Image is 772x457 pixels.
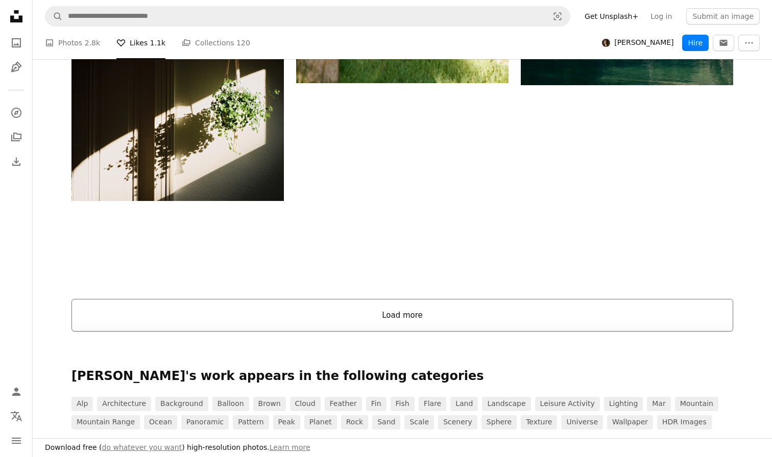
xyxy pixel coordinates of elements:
a: Log in [644,8,678,24]
a: Learn more [270,443,310,451]
a: background [155,397,208,411]
a: Get Unsplash+ [578,8,644,24]
a: HDR images [657,415,712,429]
a: Log in / Sign up [6,382,27,402]
a: mar [647,397,670,411]
a: Home — Unsplash [6,6,27,29]
a: peak [273,415,300,429]
a: wallpaper [607,415,653,429]
a: sand [372,415,400,429]
span: [PERSON_NAME] [614,38,673,48]
a: architecture [97,397,151,411]
a: feather [325,397,362,411]
a: ocean [144,415,177,429]
a: mountain range [71,415,140,429]
a: landscape [482,397,530,411]
form: Find visuals sitewide [45,6,570,27]
a: do whatever you want [102,443,182,451]
a: Collections [6,127,27,147]
a: brown [253,397,286,411]
a: scenery [438,415,477,429]
a: Illustrations [6,57,27,78]
img: Sunlight casts shadows of a hanging plant. [71,57,284,201]
a: universe [561,415,603,429]
a: Explore [6,103,27,123]
a: leisure activity [535,397,600,411]
button: Submit an image [686,8,760,24]
a: Photos [6,33,27,53]
a: rock [341,415,368,429]
a: cloud [290,397,321,411]
a: alp [71,397,93,411]
a: balloon [212,397,249,411]
a: Collections 120 [182,27,250,59]
a: sphere [481,415,517,429]
a: flare [419,397,447,411]
button: Visual search [545,7,570,26]
button: Hire [682,35,709,51]
a: land [450,397,478,411]
span: 120 [236,37,250,48]
button: Language [6,406,27,426]
a: mountain [675,397,718,411]
a: fin [366,397,387,411]
button: Menu [6,430,27,451]
a: Photos 2.8k [45,27,100,59]
img: Avatar of user Alex Shuper [602,39,610,47]
span: 2.8k [85,37,100,48]
p: [PERSON_NAME]'s work appears in the following categories [71,368,733,385]
h3: Download free ( ) high-resolution photos. [45,443,310,453]
a: planet [304,415,337,429]
a: panoramic [181,415,229,429]
button: Load more [71,299,733,332]
button: Search Unsplash [45,7,63,26]
a: scale [404,415,434,429]
a: pattern [233,415,269,429]
button: Message Alex [713,35,734,51]
a: lighting [604,397,643,411]
button: More Actions [738,35,760,51]
a: Sunlight casts shadows of a hanging plant. [71,124,284,133]
a: fish [391,397,415,411]
a: Download History [6,151,27,172]
a: texture [521,415,557,429]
